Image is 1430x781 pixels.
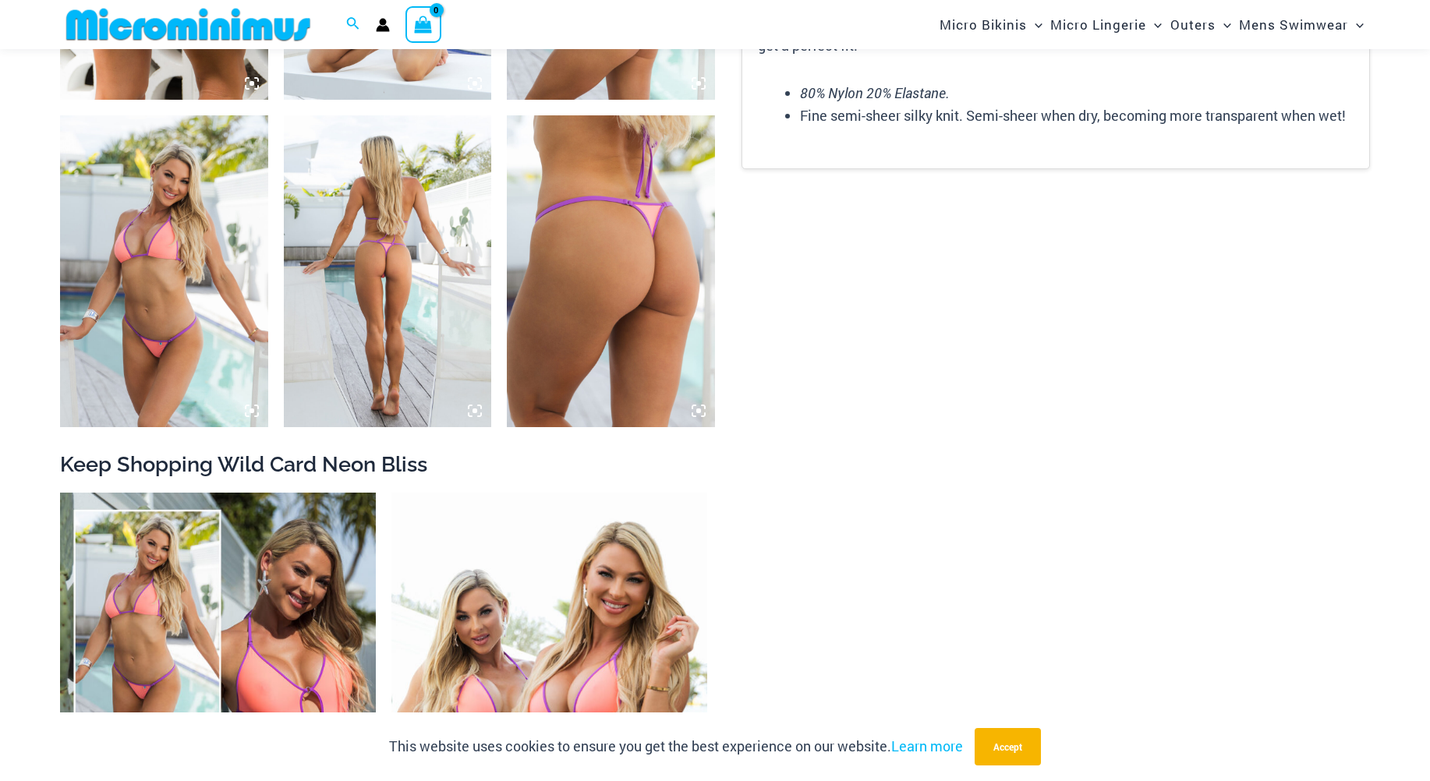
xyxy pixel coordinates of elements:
img: Wild Card Neon Bliss 312 Top 449 Thong 01 [60,115,268,427]
img: MM SHOP LOGO FLAT [60,7,317,42]
h2: Keep Shopping Wild Card Neon Bliss [60,451,1370,478]
p: This website uses cookies to ensure you get the best experience on our website. [389,735,963,758]
span: Menu Toggle [1027,5,1042,44]
button: Accept [975,728,1041,765]
span: Micro Bikinis [940,5,1027,44]
span: Outers [1170,5,1216,44]
a: Search icon link [346,15,360,35]
img: Wild Card Neon Bliss 312 Top 449 Thong 03 [284,115,492,427]
span: Menu Toggle [1146,5,1162,44]
nav: Site Navigation [933,2,1370,47]
span: Menu Toggle [1216,5,1231,44]
a: Mens SwimwearMenu ToggleMenu Toggle [1235,5,1368,44]
a: View Shopping Cart, empty [405,6,441,42]
li: Fine semi-sheer silky knit. Semi-sheer when dry, becoming more transparent when wet! [800,104,1354,128]
img: Wild Card Neon Bliss 449 Thong 02 [507,115,715,427]
em: 80% Nylon 20% Elastane. [800,83,950,102]
span: Menu Toggle [1348,5,1364,44]
a: Micro LingerieMenu ToggleMenu Toggle [1046,5,1166,44]
a: Learn more [891,737,963,755]
a: Account icon link [376,18,390,32]
span: Micro Lingerie [1050,5,1146,44]
span: Mens Swimwear [1239,5,1348,44]
a: Micro BikinisMenu ToggleMenu Toggle [936,5,1046,44]
a: OutersMenu ToggleMenu Toggle [1166,5,1235,44]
